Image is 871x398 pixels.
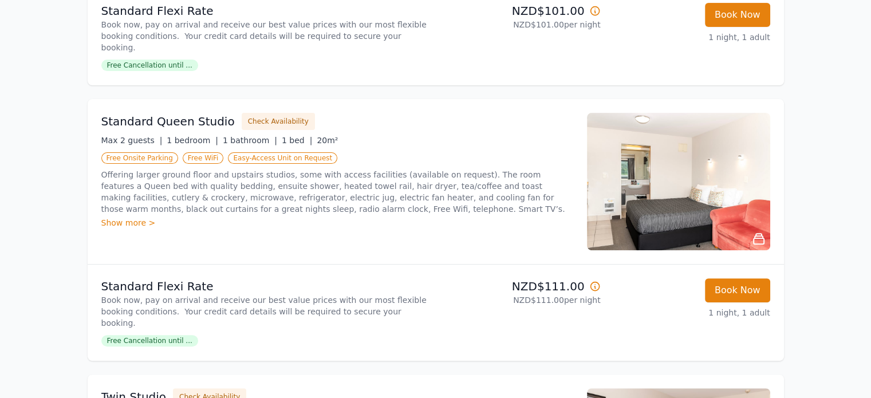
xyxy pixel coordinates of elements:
[228,152,337,164] span: Easy-Access Unit on Request
[610,31,770,43] p: 1 night, 1 adult
[317,136,338,145] span: 20m²
[101,335,198,346] span: Free Cancellation until ...
[101,113,235,129] h3: Standard Queen Studio
[101,3,431,19] p: Standard Flexi Rate
[440,294,601,306] p: NZD$111.00 per night
[610,307,770,318] p: 1 night, 1 adult
[705,278,770,302] button: Book Now
[101,136,163,145] span: Max 2 guests |
[101,278,431,294] p: Standard Flexi Rate
[440,19,601,30] p: NZD$101.00 per night
[101,19,431,53] p: Book now, pay on arrival and receive our best value prices with our most flexible booking conditi...
[101,60,198,71] span: Free Cancellation until ...
[705,3,770,27] button: Book Now
[101,294,431,329] p: Book now, pay on arrival and receive our best value prices with our most flexible booking conditi...
[440,3,601,19] p: NZD$101.00
[101,169,573,215] p: Offering larger ground floor and upstairs studios, some with access facilities (available on requ...
[223,136,277,145] span: 1 bathroom |
[101,152,178,164] span: Free Onsite Parking
[242,113,315,130] button: Check Availability
[167,136,218,145] span: 1 bedroom |
[101,217,573,228] div: Show more >
[440,278,601,294] p: NZD$111.00
[282,136,312,145] span: 1 bed |
[183,152,224,164] span: Free WiFi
